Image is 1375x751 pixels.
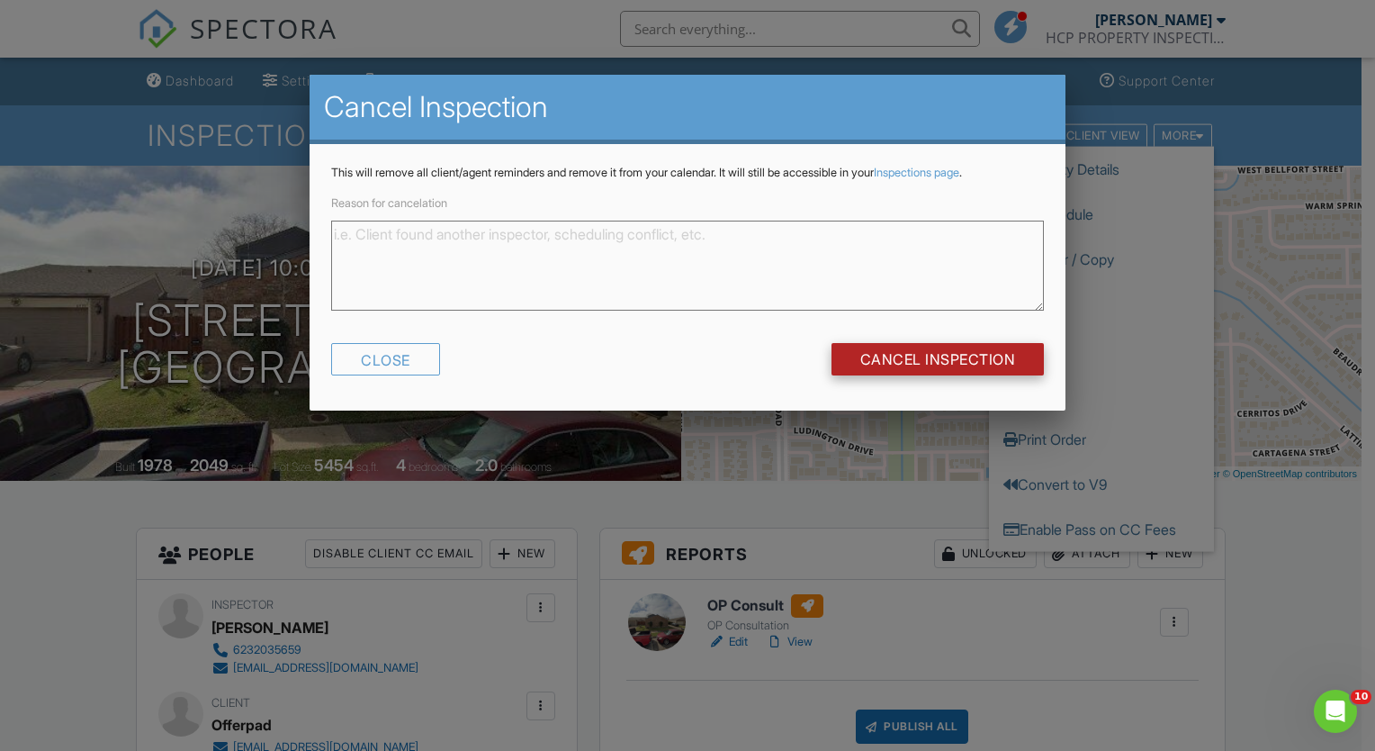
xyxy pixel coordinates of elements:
input: Cancel Inspection [831,343,1045,375]
p: This will remove all client/agent reminders and remove it from your calendar. It will still be ac... [331,166,1044,180]
label: Reason for cancelation [331,196,447,210]
a: Inspections page [874,166,959,179]
div: Close [331,343,440,375]
iframe: Intercom live chat [1314,690,1357,733]
h2: Cancel Inspection [324,89,1051,125]
span: 10 [1351,690,1371,704]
